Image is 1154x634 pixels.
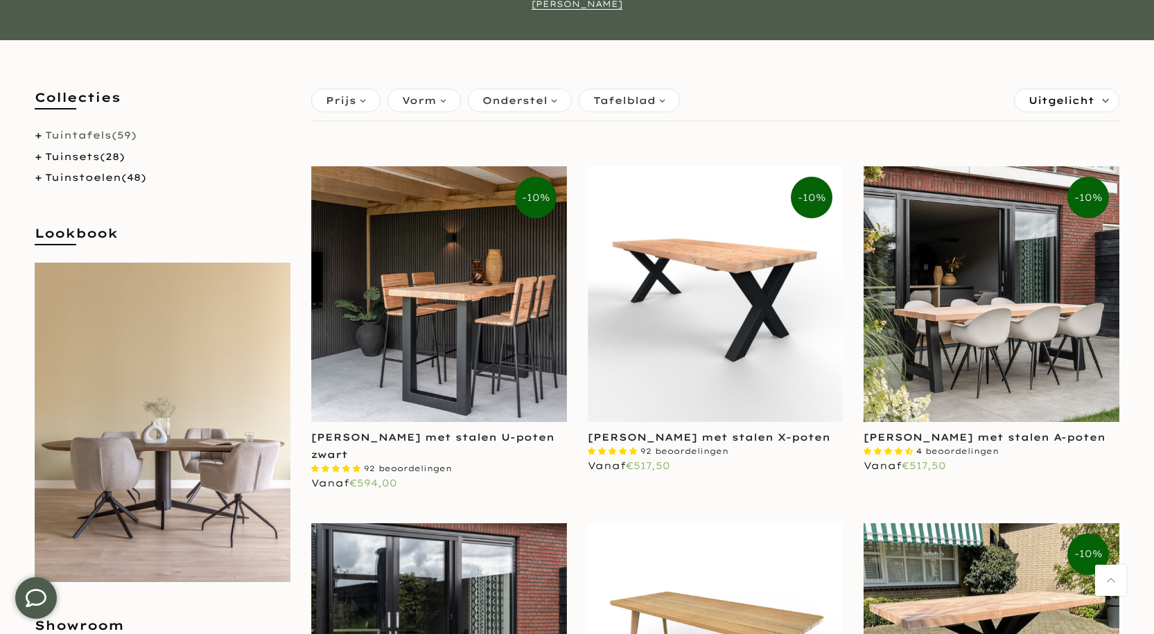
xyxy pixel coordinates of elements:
[45,171,146,184] a: Tuinstoelen(48)
[100,150,125,163] span: (28)
[626,459,670,472] span: €517,50
[1015,89,1119,112] label: Sorteren:Uitgelicht
[640,446,728,456] span: 92 beoordelingen
[864,431,1105,443] a: [PERSON_NAME] met stalen A-poten
[311,464,364,473] span: 4.87 stars
[1067,177,1109,218] span: -10%
[45,150,125,163] a: Tuinsets(28)
[35,89,290,120] h5: Collecties
[593,93,656,108] span: Tafelblad
[35,224,290,256] h5: Lookbook
[1067,534,1109,575] span: -10%
[902,459,946,472] span: €517,50
[1029,89,1094,112] span: Uitgelicht
[864,459,946,472] span: Vanaf
[791,177,832,218] span: -10%
[364,464,452,473] span: 92 beoordelingen
[916,446,999,456] span: 4 beoordelingen
[515,177,557,218] span: -10%
[311,477,397,489] span: Vanaf
[45,129,137,141] a: Tuintafels(59)
[588,431,830,443] a: [PERSON_NAME] met stalen X-poten
[311,431,554,461] a: [PERSON_NAME] met stalen U-poten zwart
[588,166,843,422] img: Rechthoekige douglas tuintafel met zwarte stalen X-poten
[112,129,137,141] span: (59)
[1095,565,1126,596] a: Terug naar boven
[588,446,640,456] span: 4.87 stars
[588,459,670,472] span: Vanaf
[121,171,146,184] span: (48)
[326,93,356,108] span: Prijs
[349,477,397,489] span: €594,00
[402,93,437,108] span: Vorm
[1,563,71,633] iframe: toggle-frame
[482,93,548,108] span: Onderstel
[864,446,916,456] span: 4.50 stars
